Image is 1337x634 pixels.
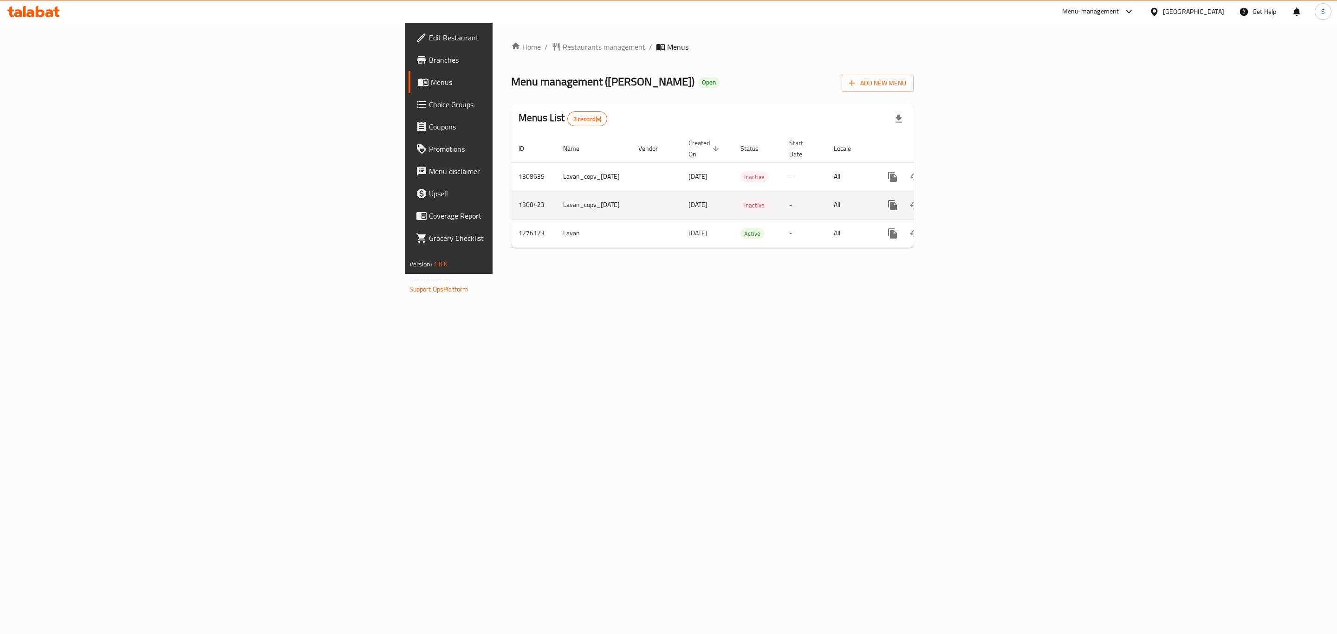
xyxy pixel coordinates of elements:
[429,54,621,65] span: Branches
[740,228,764,239] span: Active
[429,166,621,177] span: Menu disclaimer
[409,116,628,138] a: Coupons
[429,32,621,43] span: Edit Restaurant
[782,162,826,191] td: -
[409,71,628,93] a: Menus
[789,137,815,160] span: Start Date
[688,137,722,160] span: Created On
[567,111,608,126] div: Total records count
[638,143,670,154] span: Vendor
[409,138,628,160] a: Promotions
[740,143,771,154] span: Status
[409,160,628,182] a: Menu disclaimer
[429,233,621,244] span: Grocery Checklist
[740,172,768,182] span: Inactive
[782,219,826,247] td: -
[874,135,978,163] th: Actions
[882,222,904,245] button: more
[563,143,591,154] span: Name
[688,199,707,211] span: [DATE]
[1062,6,1119,17] div: Menu-management
[429,121,621,132] span: Coupons
[740,171,768,182] div: Inactive
[429,188,621,199] span: Upsell
[834,143,863,154] span: Locale
[1163,6,1224,17] div: [GEOGRAPHIC_DATA]
[826,191,874,219] td: All
[409,283,468,295] a: Support.OpsPlatform
[826,162,874,191] td: All
[667,41,688,52] span: Menus
[826,219,874,247] td: All
[882,194,904,216] button: more
[519,111,607,126] h2: Menus List
[511,135,978,248] table: enhanced table
[409,274,452,286] span: Get support on:
[740,200,768,211] span: Inactive
[519,143,536,154] span: ID
[409,26,628,49] a: Edit Restaurant
[434,258,448,270] span: 1.0.0
[429,210,621,221] span: Coverage Report
[409,205,628,227] a: Coverage Report
[409,49,628,71] a: Branches
[698,78,720,86] span: Open
[698,77,720,88] div: Open
[409,182,628,205] a: Upsell
[888,108,910,130] div: Export file
[904,194,926,216] button: Change Status
[431,77,621,88] span: Menus
[688,227,707,239] span: [DATE]
[1321,6,1325,17] span: S
[849,78,906,89] span: Add New Menu
[882,166,904,188] button: more
[409,227,628,249] a: Grocery Checklist
[688,170,707,182] span: [DATE]
[409,258,432,270] span: Version:
[511,41,914,52] nav: breadcrumb
[842,75,914,92] button: Add New Menu
[409,93,628,116] a: Choice Groups
[649,41,652,52] li: /
[904,222,926,245] button: Change Status
[904,166,926,188] button: Change Status
[782,191,826,219] td: -
[429,143,621,155] span: Promotions
[568,115,607,123] span: 3 record(s)
[429,99,621,110] span: Choice Groups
